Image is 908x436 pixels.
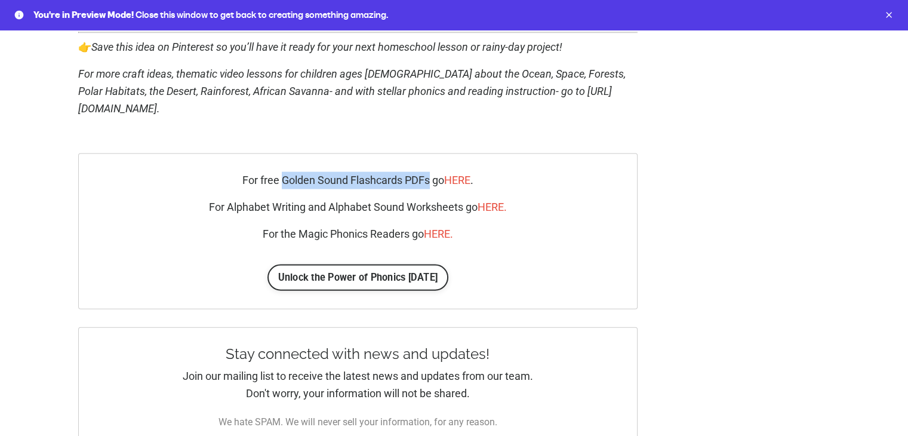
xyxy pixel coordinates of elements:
[444,174,473,186] a: HERE.
[33,9,134,21] span: You're in Preview Mode!
[115,199,602,216] p: For Alphabet Writing and Alphabet Sound Worksheets go
[424,228,453,240] a: HERE.
[115,226,602,243] p: For the Magic Phonics Readers go
[267,265,449,291] a: Unlock the Power of Phonics [DATE]
[115,414,602,430] p: We hate SPAM. We will never sell your information, for any reason.
[78,39,638,56] p: 👉
[115,172,602,189] p: For free Golden Sound Flashcards PDFs go
[115,368,602,403] p: Join our mailing list to receive the latest news and updates from our team. Don't worry, your inf...
[884,10,894,20] button: remove
[14,10,24,20] pds-icon: info circle filled
[91,41,562,53] em: Save this idea on Pinterest so you’ll have it ready for your next homeschool lesson or rainy-day ...
[136,9,388,21] span: Close this window to get back to creating something amazing.
[444,174,470,186] span: HERE
[78,67,626,115] em: For more craft ideas, thematic video lessons for children ages [DEMOGRAPHIC_DATA] about the Ocean...
[478,201,507,213] a: HERE.
[115,346,602,363] h4: Stay connected with news and updates!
